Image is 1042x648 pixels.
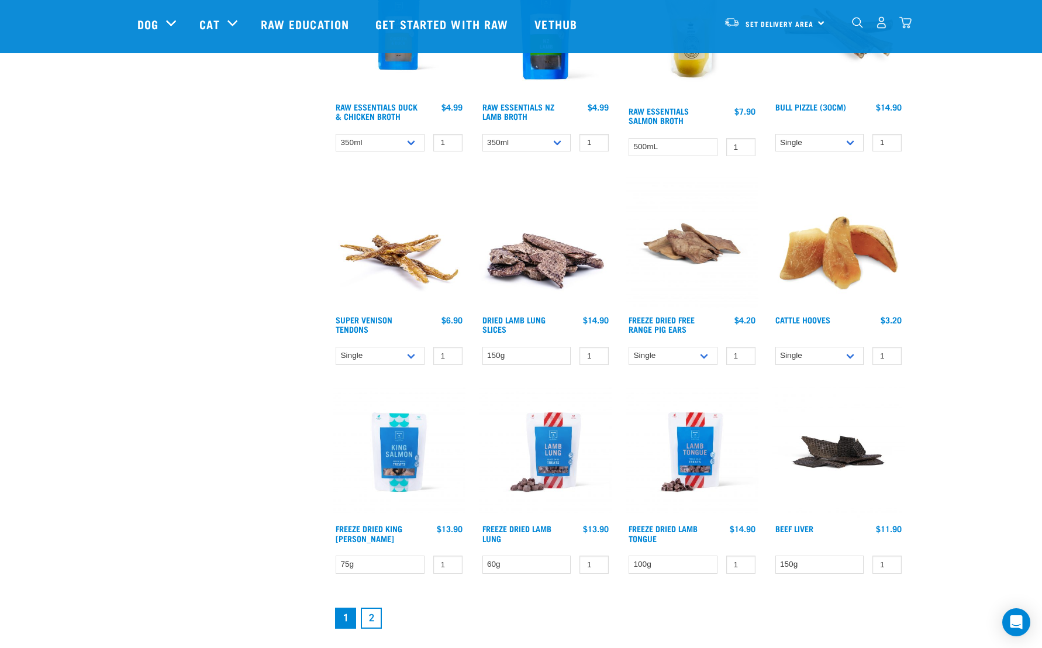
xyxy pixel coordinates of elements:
div: $6.90 [441,315,463,325]
a: Cat [199,15,219,33]
nav: pagination [333,605,905,631]
div: $4.99 [588,102,609,112]
img: RE Product Shoot 2023 Nov8575 [626,386,758,519]
img: user.png [875,16,888,29]
div: $14.90 [583,315,609,325]
div: $13.90 [583,524,609,533]
a: Raw Essentials NZ Lamb Broth [482,105,554,118]
div: Open Intercom Messenger [1002,608,1030,636]
div: $13.90 [437,524,463,533]
div: $4.99 [441,102,463,112]
div: $4.20 [734,315,755,325]
a: Freeze Dried Lamb Tongue [629,526,698,540]
a: Dried Lamb Lung Slices [482,318,546,331]
input: 1 [726,556,755,574]
a: Freeze Dried Free Range Pig Ears [629,318,695,331]
a: Get started with Raw [364,1,523,47]
a: Super Venison Tendons [336,318,392,331]
img: Pile Of Cattle Hooves Treats For Dogs [772,177,905,310]
a: Raw Essentials Duck & Chicken Broth [336,105,418,118]
input: 1 [872,134,902,152]
span: Set Delivery Area [746,22,813,26]
input: 1 [726,138,755,156]
a: Goto page 2 [361,608,382,629]
img: van-moving.png [724,17,740,27]
img: RE Product Shoot 2023 Nov8571 [479,386,612,519]
a: Bull Pizzle (30cm) [775,105,846,109]
img: home-icon-1@2x.png [852,17,863,28]
img: Pigs Ears [626,177,758,310]
a: Cattle Hooves [775,318,830,322]
a: Vethub [523,1,592,47]
input: 1 [433,134,463,152]
input: 1 [579,347,609,365]
a: Page 1 [335,608,356,629]
a: Freeze Dried King [PERSON_NAME] [336,526,402,540]
img: 1303 Lamb Lung Slices 01 [479,177,612,310]
a: Dog [137,15,158,33]
input: 1 [726,347,755,365]
input: 1 [433,556,463,574]
a: Freeze Dried Lamb Lung [482,526,551,540]
div: $14.90 [876,102,902,112]
a: Beef Liver [775,526,813,530]
div: $3.20 [881,315,902,325]
div: $11.90 [876,524,902,533]
img: home-icon@2x.png [899,16,912,29]
input: 1 [579,556,609,574]
img: 1286 Super Tendons 01 [333,177,465,310]
div: $7.90 [734,106,755,116]
input: 1 [872,556,902,574]
img: RE Product Shoot 2023 Nov8584 [333,386,465,519]
div: $14.90 [730,524,755,533]
input: 1 [433,347,463,365]
a: Raw Education [249,1,364,47]
input: 1 [579,134,609,152]
input: 1 [872,347,902,365]
img: Beef Liver [772,386,905,519]
a: Raw Essentials Salmon Broth [629,109,689,122]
